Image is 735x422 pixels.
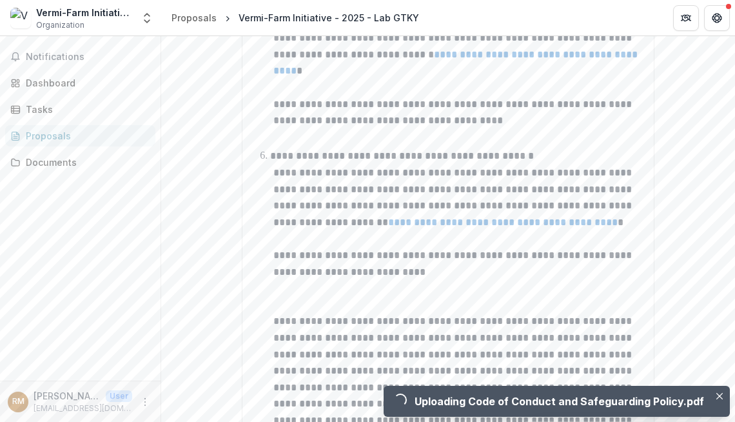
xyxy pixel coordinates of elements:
[34,403,132,414] p: [EMAIL_ADDRESS][DOMAIN_NAME]
[26,156,145,169] div: Documents
[5,125,155,146] a: Proposals
[704,5,730,31] button: Get Help
[138,5,156,31] button: Open entity switcher
[26,129,145,143] div: Proposals
[5,46,155,67] button: Notifications
[673,5,699,31] button: Partners
[415,394,704,409] div: Uploading Code of Conduct and Safeguarding Policy.pdf
[106,390,132,402] p: User
[166,8,424,27] nav: breadcrumb
[36,6,133,19] div: Vermi-Farm Initiative LTD
[26,76,145,90] div: Dashboard
[5,72,155,94] a: Dashboard
[26,52,150,63] span: Notifications
[378,381,735,422] div: Notifications-bottom-right
[36,19,84,31] span: Organization
[12,397,24,406] div: Royford Mutegi
[166,8,222,27] a: Proposals
[239,11,419,25] div: Vermi-Farm Initiative - 2025 - Lab GTKY
[26,103,145,116] div: Tasks
[34,389,101,403] p: [PERSON_NAME]
[10,8,31,28] img: Vermi-Farm Initiative LTD
[171,11,217,25] div: Proposals
[712,388,727,404] button: Close
[5,99,155,120] a: Tasks
[137,394,153,410] button: More
[5,152,155,173] a: Documents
